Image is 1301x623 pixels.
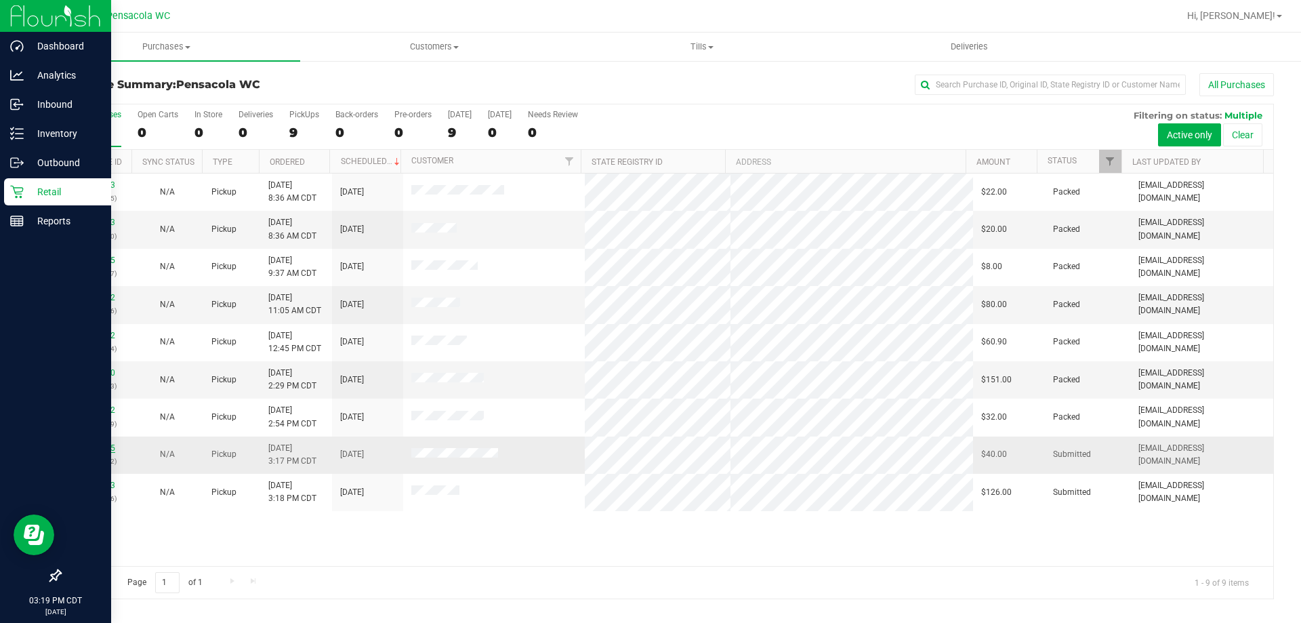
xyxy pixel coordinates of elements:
button: Active only [1158,123,1221,146]
span: Pickup [211,298,236,311]
span: Packed [1053,186,1080,199]
span: Packed [1053,411,1080,424]
div: 0 [138,125,178,140]
a: Purchases [33,33,300,61]
div: PickUps [289,110,319,119]
span: [DATE] [340,186,364,199]
button: N/A [160,223,175,236]
span: Not Applicable [160,375,175,384]
a: Scheduled [341,157,402,166]
span: Not Applicable [160,224,175,234]
span: [DATE] [340,486,364,499]
button: N/A [160,374,175,386]
div: Pre-orders [394,110,432,119]
p: 03:19 PM CDT [6,595,105,607]
span: Not Applicable [160,449,175,459]
a: Type [213,157,232,167]
span: $126.00 [981,486,1012,499]
p: [DATE] [6,607,105,617]
span: [EMAIL_ADDRESS][DOMAIN_NAME] [1138,292,1265,317]
span: Packed [1053,336,1080,348]
span: Purchases [33,41,300,53]
span: [DATE] 3:18 PM CDT [268,479,316,505]
a: State Registry ID [592,157,663,167]
span: 1 - 9 of 9 items [1184,572,1260,592]
span: $151.00 [981,374,1012,386]
a: 11811733 [77,218,115,227]
a: Filter [1099,150,1121,173]
span: Pickup [211,336,236,348]
div: 0 [394,125,432,140]
a: 11814150 [77,368,115,378]
a: 11812385 [77,256,115,265]
span: Not Applicable [160,412,175,422]
span: Pickup [211,486,236,499]
div: Back-orders [335,110,378,119]
p: Dashboard [24,38,105,54]
span: Pickup [211,223,236,236]
span: [DATE] [340,336,364,348]
span: Not Applicable [160,262,175,271]
div: 9 [289,125,319,140]
span: [EMAIL_ADDRESS][DOMAIN_NAME] [1138,179,1265,205]
p: Outbound [24,155,105,171]
span: Pickup [211,411,236,424]
inline-svg: Outbound [10,156,24,169]
span: [DATE] 2:54 PM CDT [268,404,316,430]
a: Deliveries [835,33,1103,61]
span: Packed [1053,223,1080,236]
button: N/A [160,186,175,199]
span: Not Applicable [160,337,175,346]
button: N/A [160,336,175,348]
div: [DATE] [448,110,472,119]
span: $40.00 [981,448,1007,461]
a: Last Updated By [1132,157,1201,167]
button: Clear [1223,123,1262,146]
span: Submitted [1053,486,1091,499]
inline-svg: Reports [10,214,24,228]
span: $8.00 [981,260,1002,273]
a: Customer [411,156,453,165]
a: Ordered [270,157,305,167]
a: Tills [568,33,835,61]
span: [DATE] 8:36 AM CDT [268,216,316,242]
a: 11811703 [77,180,115,190]
div: [DATE] [488,110,512,119]
span: [DATE] [340,223,364,236]
div: 0 [335,125,378,140]
span: [EMAIL_ADDRESS][DOMAIN_NAME] [1138,329,1265,355]
span: Filtering on status: [1134,110,1222,121]
span: [DATE] 11:05 AM CDT [268,292,321,317]
span: Page of 1 [116,572,213,593]
div: 0 [488,125,512,140]
a: Customers [300,33,568,61]
button: N/A [160,486,175,499]
span: [EMAIL_ADDRESS][DOMAIN_NAME] [1138,442,1265,468]
span: [EMAIL_ADDRESS][DOMAIN_NAME] [1138,479,1265,505]
h3: Purchase Summary: [60,79,464,91]
div: 0 [528,125,578,140]
span: Pickup [211,448,236,461]
span: [DATE] 12:45 PM CDT [268,329,321,355]
input: 1 [155,572,180,593]
span: [EMAIL_ADDRESS][DOMAIN_NAME] [1138,367,1265,393]
span: $60.90 [981,336,1007,348]
a: Sync Status [142,157,194,167]
button: N/A [160,298,175,311]
span: Customers [301,41,567,53]
a: 11813532 [77,331,115,340]
span: [DATE] [340,298,364,311]
span: Tills [569,41,835,53]
p: Reports [24,213,105,229]
inline-svg: Inventory [10,127,24,140]
inline-svg: Retail [10,185,24,199]
a: Filter [558,150,581,173]
span: Deliveries [932,41,1006,53]
a: 11814322 [77,405,115,415]
span: Packed [1053,298,1080,311]
p: Analytics [24,67,105,83]
div: 9 [448,125,472,140]
div: Deliveries [239,110,273,119]
div: In Store [194,110,222,119]
span: [DATE] 8:36 AM CDT [268,179,316,205]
